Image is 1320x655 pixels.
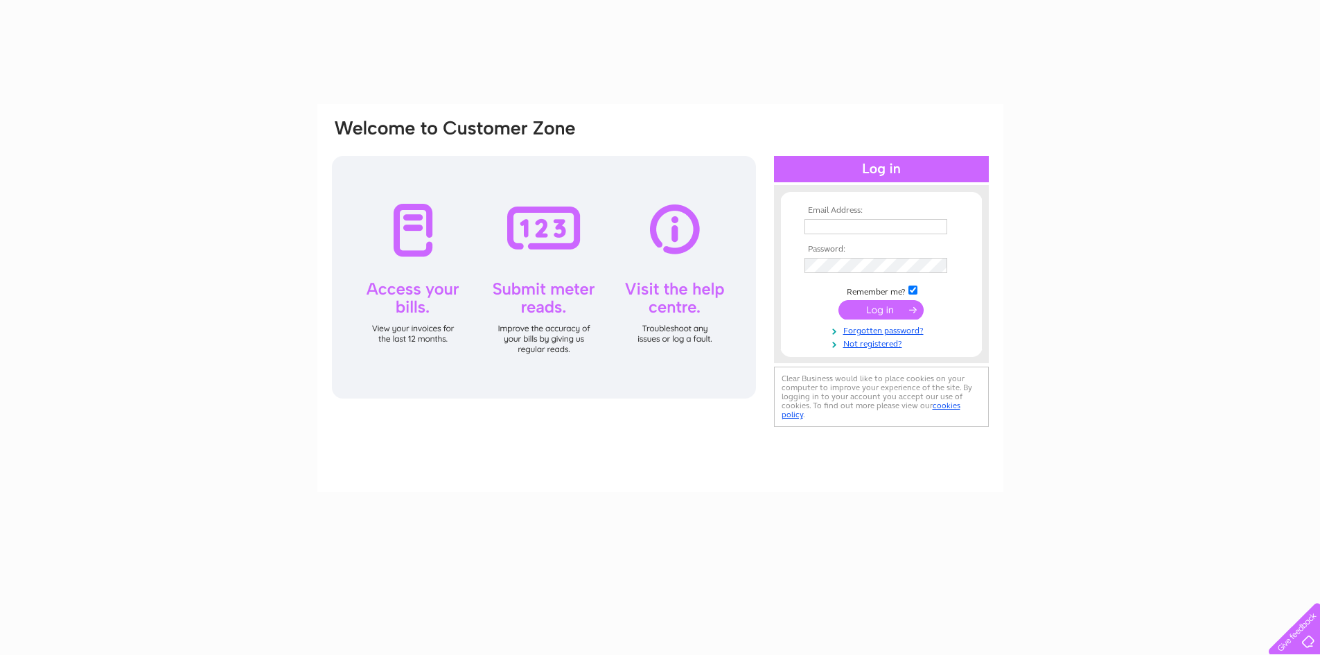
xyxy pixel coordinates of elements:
[804,336,962,349] a: Not registered?
[804,323,962,336] a: Forgotten password?
[801,206,962,216] th: Email Address:
[801,245,962,254] th: Password:
[801,283,962,297] td: Remember me?
[782,401,960,419] a: cookies policy
[838,300,924,320] input: Submit
[774,367,989,427] div: Clear Business would like to place cookies on your computer to improve your experience of the sit...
